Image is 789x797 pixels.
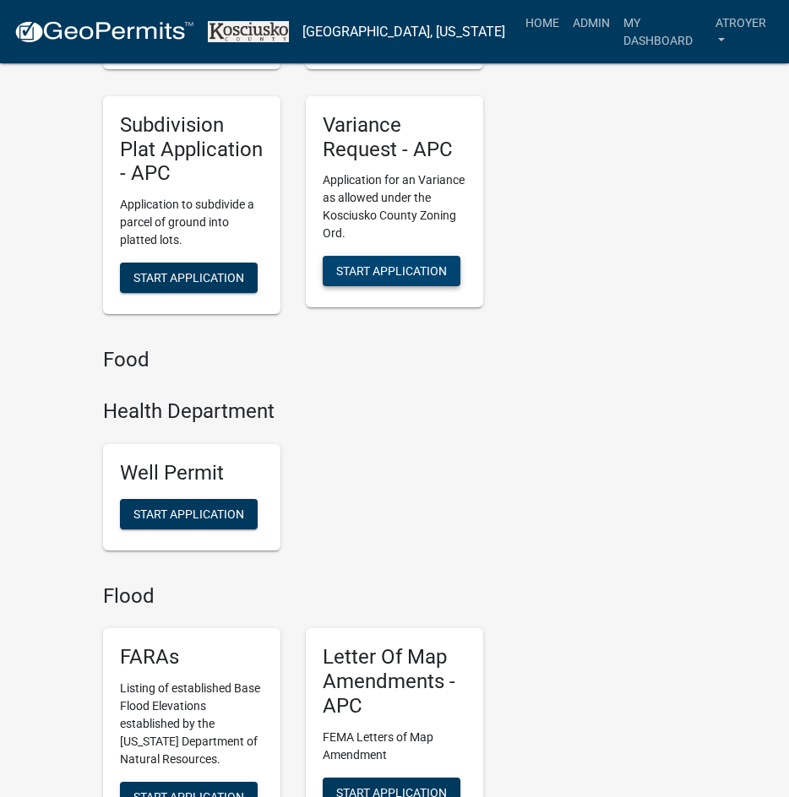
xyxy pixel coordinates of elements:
[120,196,264,249] p: Application to subdivide a parcel of ground into platted lots.
[208,21,289,42] img: Kosciusko County, Indiana
[519,7,566,39] a: Home
[323,645,466,718] h5: Letter Of Map Amendments - APC
[120,461,264,485] h5: Well Permit
[323,256,460,286] button: Start Application
[302,18,505,46] a: [GEOGRAPHIC_DATA], [US_STATE]
[323,171,466,242] p: Application for an Variance as allowed under the Kosciusko County Zoning Ord.
[120,113,264,186] h5: Subdivision Plat Application - APC
[120,645,264,670] h5: FARAs
[336,264,447,278] span: Start Application
[120,499,258,529] button: Start Application
[133,507,244,520] span: Start Application
[323,113,466,162] h5: Variance Request - APC
[323,729,466,764] p: FEMA Letters of Map Amendment
[709,7,775,57] a: atroyer
[120,680,264,768] p: Listing of established Base Flood Elevations established by the [US_STATE] Department of Natural ...
[103,584,483,609] h4: Flood
[120,263,258,293] button: Start Application
[133,271,244,285] span: Start Application
[103,348,483,372] h4: Food
[566,7,617,39] a: Admin
[617,7,709,57] a: My Dashboard
[103,399,483,424] h4: Health Department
